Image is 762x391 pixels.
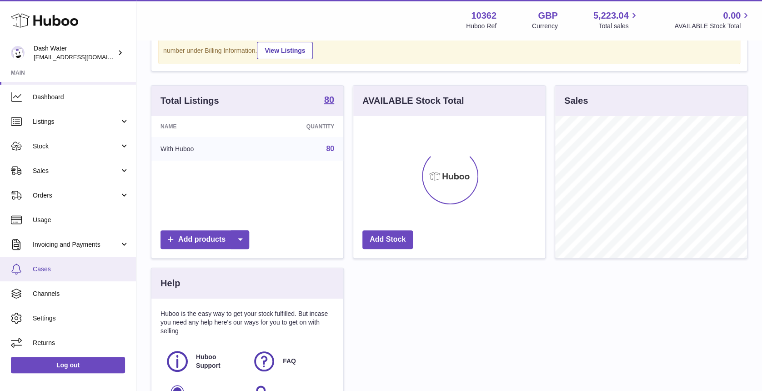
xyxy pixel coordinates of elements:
span: Invoicing and Payments [33,240,120,249]
span: Settings [33,314,129,323]
h3: Help [160,277,180,289]
span: [EMAIL_ADDRESS][DOMAIN_NAME] [34,53,134,61]
h3: AVAILABLE Stock Total [362,95,464,107]
span: AVAILABLE Stock Total [674,22,751,30]
span: 0.00 [723,10,741,22]
a: 80 [324,95,334,106]
img: bea@dash-water.com [11,46,25,60]
div: If you're planning on sending your products internationally please add required customs informati... [163,32,735,59]
h3: Total Listings [160,95,219,107]
td: With Huboo [151,137,253,161]
span: Stock [33,142,120,151]
span: Listings [33,117,120,126]
div: Currency [532,22,558,30]
a: 0.00 AVAILABLE Stock Total [674,10,751,30]
a: View Listings [257,42,313,59]
th: Quantity [253,116,343,137]
span: Usage [33,216,129,224]
a: 5,223.04 Total sales [593,10,639,30]
span: Total sales [598,22,639,30]
div: Dash Water [34,44,115,61]
p: Huboo is the easy way to get your stock fulfilled. But incase you need any help here's our ways f... [160,310,334,335]
a: Huboo Support [165,349,243,374]
strong: 80 [324,95,334,104]
strong: GBP [538,10,557,22]
span: Dashboard [33,93,129,102]
a: Add products [160,230,249,249]
span: Sales [33,167,120,175]
strong: 10362 [471,10,496,22]
span: Huboo Support [196,353,242,370]
span: 5,223.04 [593,10,629,22]
a: 80 [326,145,334,152]
span: FAQ [283,357,296,366]
a: Add Stock [362,230,413,249]
h3: Sales [564,95,588,107]
span: Channels [33,289,129,298]
span: Returns [33,339,129,347]
span: Orders [33,191,120,200]
div: Huboo Ref [466,22,496,30]
a: Log out [11,357,125,373]
a: FAQ [252,349,330,374]
th: Name [151,116,253,137]
span: Cases [33,265,129,274]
